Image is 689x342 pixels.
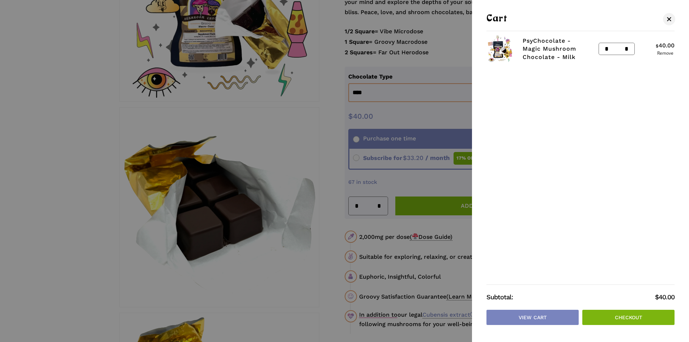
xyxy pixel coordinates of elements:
span: $ [655,293,659,301]
a: Checkout [582,310,675,325]
a: View cart [486,310,579,325]
input: Product quantity [611,43,623,55]
span: $ [656,43,659,48]
a: PsyChocolate - Magic Mushroom Chocolate - Milk [523,37,576,60]
img: Psy Guys mushroom chocolate packaging with psychedelic designs. [486,35,514,63]
span: Cart [486,14,507,24]
a: Remove PsyChocolate - Magic Mushroom Chocolate - Milk from cart [656,51,675,55]
bdi: 40.00 [656,42,675,49]
strong: Subtotal: [486,292,655,303]
bdi: 40.00 [655,293,675,301]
